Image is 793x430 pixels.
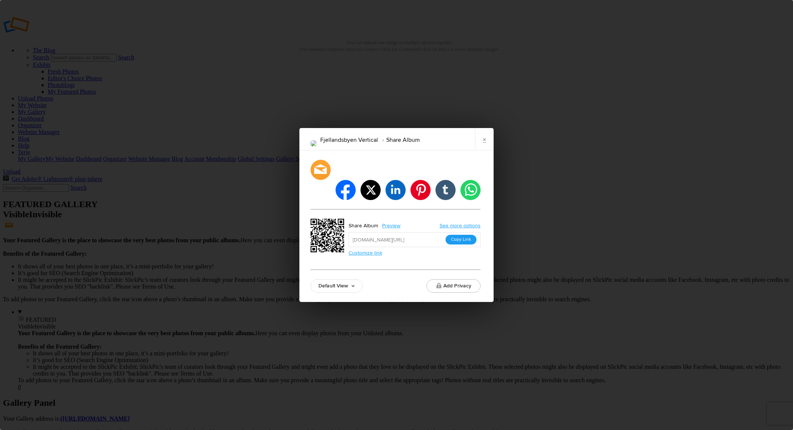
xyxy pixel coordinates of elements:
[336,180,356,200] li: facebook
[446,235,476,244] button: Copy Link
[320,134,378,146] li: Fjellandsbyen Vertical
[475,128,494,150] a: ×
[311,140,317,146] img: Hydnefossen_Drone_180x120.png
[311,279,363,293] a: Default View
[410,180,431,200] li: pinterest
[361,180,381,200] li: twitter
[427,279,481,293] button: Add Privacy
[440,222,481,229] a: See more options
[460,180,481,200] li: whatsapp
[435,180,456,200] li: tumblr
[349,221,378,231] div: Share Album
[386,180,406,200] li: linkedin
[378,221,406,231] a: Preview
[311,219,346,255] div: https://slickpic.us/18447977FN3N
[378,134,420,146] li: Share Album
[349,250,382,256] a: Customize link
